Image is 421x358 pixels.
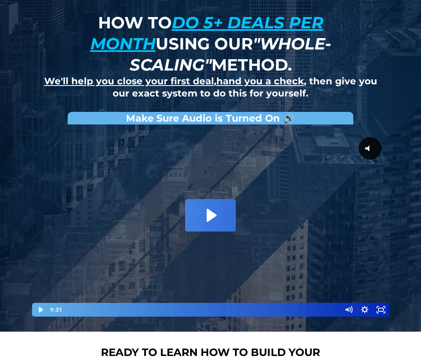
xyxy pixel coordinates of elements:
[216,75,304,87] u: hand you a check
[90,13,323,54] u: do 5+ deals per month
[44,75,377,99] strong: , , then give you our exact system to do this for yourself.
[44,75,214,87] u: We'll help you close your first deal
[126,112,295,124] strong: Make Sure Audio is Turned On 🔊
[90,13,331,75] strong: How to using our method.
